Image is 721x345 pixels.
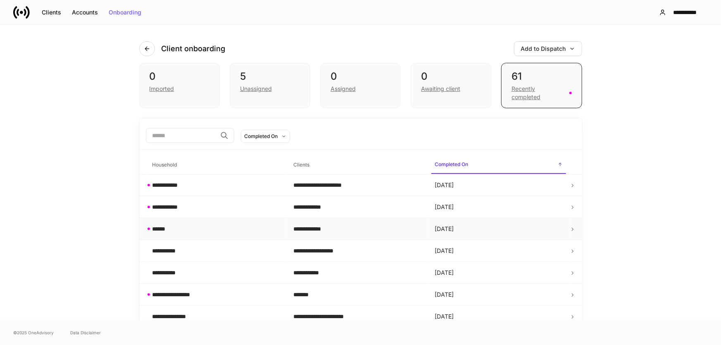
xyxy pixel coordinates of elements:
[428,174,569,196] td: [DATE]
[67,6,103,19] button: Accounts
[241,130,290,143] button: Completed On
[103,6,147,19] button: Onboarding
[331,70,390,83] div: 0
[428,262,569,284] td: [DATE]
[149,157,284,174] span: Household
[13,329,54,336] span: © 2025 OneAdvisory
[290,157,425,174] span: Clients
[428,240,569,262] td: [DATE]
[42,10,61,15] div: Clients
[72,10,98,15] div: Accounts
[512,85,564,101] div: Recently completed
[293,161,309,169] h6: Clients
[428,284,569,306] td: [DATE]
[245,132,278,140] div: Completed On
[240,70,300,83] div: 5
[240,85,272,93] div: Unassigned
[230,63,310,108] div: 5Unassigned
[70,329,101,336] a: Data Disclaimer
[514,41,582,56] button: Add to Dispatch
[512,70,571,83] div: 61
[501,63,582,108] div: 61Recently completed
[428,196,569,218] td: [DATE]
[411,63,491,108] div: 0Awaiting client
[435,160,468,168] h6: Completed On
[139,63,220,108] div: 0Imported
[320,63,401,108] div: 0Assigned
[150,85,174,93] div: Imported
[431,156,566,174] span: Completed On
[421,85,460,93] div: Awaiting client
[109,10,141,15] div: Onboarding
[331,85,356,93] div: Assigned
[152,161,177,169] h6: Household
[150,70,209,83] div: 0
[521,46,575,52] div: Add to Dispatch
[428,306,569,328] td: [DATE]
[162,44,226,54] h4: Client onboarding
[421,70,481,83] div: 0
[428,218,569,240] td: [DATE]
[36,6,67,19] button: Clients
